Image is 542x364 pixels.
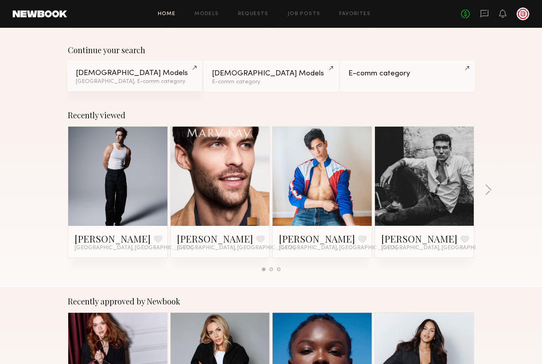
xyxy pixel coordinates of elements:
[212,79,330,85] div: E-comm category
[279,245,397,251] span: [GEOGRAPHIC_DATA], [GEOGRAPHIC_DATA]
[238,12,269,17] a: Requests
[76,69,194,77] div: [DEMOGRAPHIC_DATA] Models
[75,232,151,245] a: [PERSON_NAME]
[212,70,330,77] div: [DEMOGRAPHIC_DATA] Models
[177,232,253,245] a: [PERSON_NAME]
[68,45,474,55] div: Continue your search
[381,245,500,251] span: [GEOGRAPHIC_DATA], [GEOGRAPHIC_DATA]
[75,245,193,251] span: [GEOGRAPHIC_DATA], [GEOGRAPHIC_DATA]
[68,297,474,306] div: Recently approved by Newbook
[194,12,219,17] a: Models
[279,232,355,245] a: [PERSON_NAME]
[68,61,202,91] a: [DEMOGRAPHIC_DATA] Models[GEOGRAPHIC_DATA], E-comm category
[76,79,194,85] div: [GEOGRAPHIC_DATA], E-comm category
[288,12,321,17] a: Job Posts
[381,232,457,245] a: [PERSON_NAME]
[340,61,474,91] a: E-comm category
[348,70,466,77] div: E-comm category
[177,245,295,251] span: [GEOGRAPHIC_DATA], [GEOGRAPHIC_DATA]
[158,12,176,17] a: Home
[68,110,474,120] div: Recently viewed
[204,61,338,91] a: [DEMOGRAPHIC_DATA] ModelsE-comm category
[339,12,371,17] a: Favorites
